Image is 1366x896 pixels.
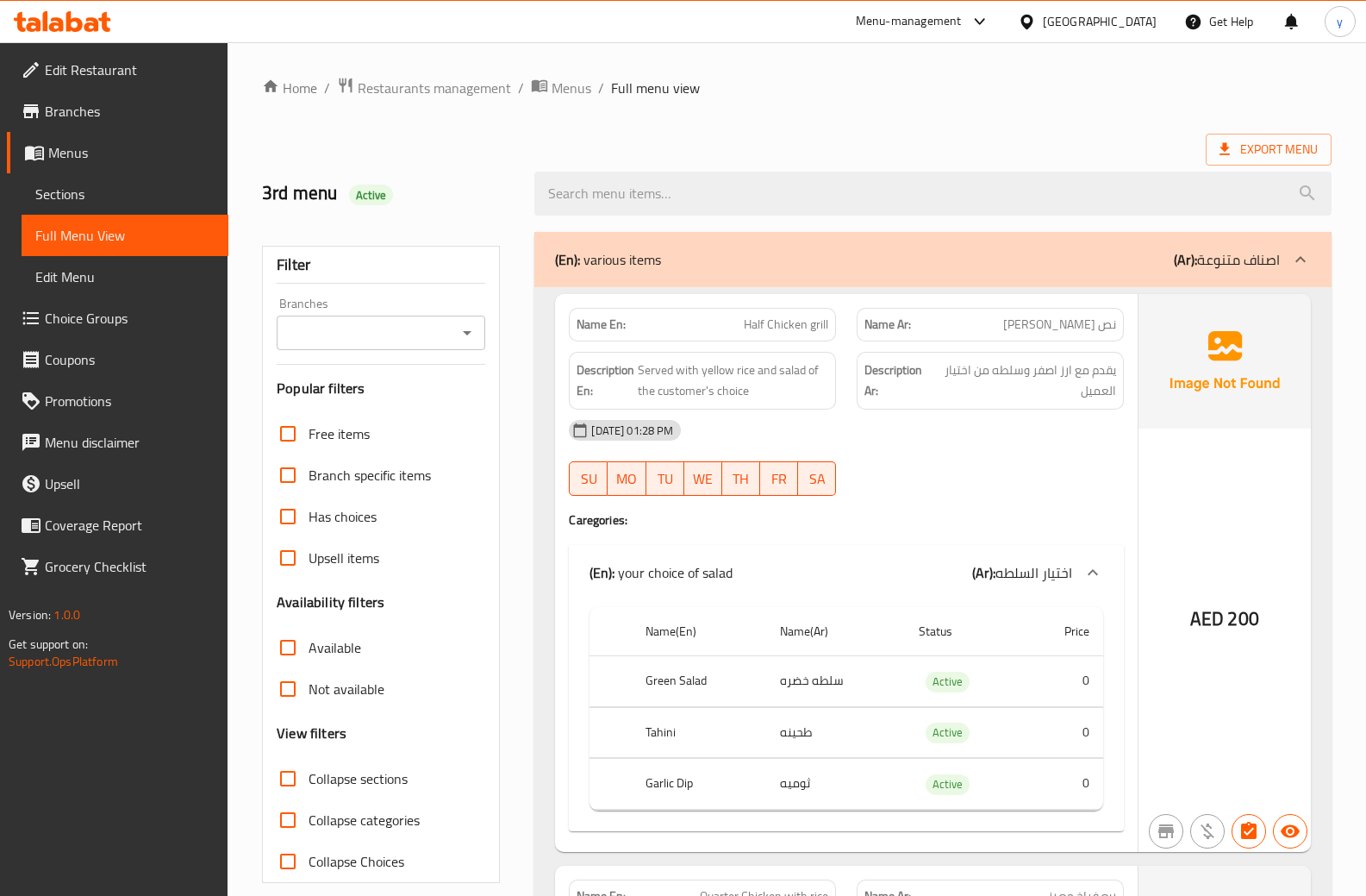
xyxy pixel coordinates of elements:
span: Restaurants management [358,78,511,98]
img: Ae5nvW7+0k+MAAAAAElFTkSuQmCC [1138,294,1311,429]
span: [DATE] 01:28 PM [584,423,680,439]
button: Has choices [1232,814,1266,849]
a: Menus [531,77,591,99]
table: choices table [589,607,1103,811]
nav: breadcrumb [262,77,1332,99]
a: Edit Restaurant [7,49,228,91]
span: WE [691,467,715,492]
span: Active [926,723,970,742]
span: Export Menu [1206,134,1332,166]
span: 200 [1227,602,1258,636]
b: (Ar): [972,560,995,586]
a: Sections [22,173,228,215]
span: Choice Groups [45,308,215,329]
span: SU [577,467,601,492]
span: Branch specific items [309,465,431,486]
span: Active [926,774,970,794]
strong: Name Ar: [864,316,911,334]
span: يقدم مع ارز اصفر وسلطه من اختيار العميل [932,360,1116,402]
button: SA [798,461,836,496]
h3: Availability filters [277,592,384,612]
th: Name(Ar) [766,607,905,656]
a: Promotions [7,380,228,422]
h4: Caregories: [569,511,1124,529]
th: Green Salad [632,656,766,707]
span: Collapse categories [309,810,420,830]
h3: View filters [277,724,346,743]
div: Menu-management [856,11,962,32]
h2: 3rd menu [262,180,514,206]
span: Coverage Report [45,515,215,536]
a: Grocery Checklist [7,546,228,587]
span: Menus [48,142,215,163]
td: سلطه خضره [766,656,905,707]
input: search [534,172,1332,216]
a: Branches [7,91,228,132]
button: WE [684,461,722,496]
div: Active [926,774,970,795]
div: Active [349,185,394,205]
div: Filter [277,247,485,284]
button: Not branch specific item [1149,814,1183,849]
span: Has choices [309,506,377,527]
span: TH [729,467,753,492]
span: Edit Menu [35,266,215,287]
strong: Name En: [577,316,626,334]
button: FR [760,461,798,496]
button: TU [646,461,684,496]
button: Available [1273,814,1307,849]
a: Menus [7,132,228,173]
span: Available [309,637,361,658]
th: Price [1023,607,1102,656]
button: Purchased item [1190,814,1225,849]
span: MO [614,467,639,492]
th: Status [905,607,1024,656]
p: various items [555,249,661,270]
span: Active [926,672,970,692]
td: طحينه [766,707,905,758]
span: Sections [35,184,215,204]
td: 0 [1023,759,1102,810]
a: Coverage Report [7,504,228,546]
div: Active [926,672,970,692]
th: Garlic Dip [632,759,766,810]
span: Get support on: [9,633,88,655]
span: Upsell items [309,548,379,568]
div: (En): various items(Ar):اصناف متنوعة [534,232,1332,287]
span: FR [767,467,791,492]
span: Version: [9,604,51,626]
span: TU [653,467,677,492]
span: Promotions [45,391,215,411]
span: نص [PERSON_NAME] [1003,316,1116,334]
td: ثوميه [766,759,905,810]
td: 0 [1023,707,1102,758]
div: (En): various items(Ar):اصناف متنوعة [569,600,1124,831]
b: (En): [589,560,614,586]
p: your choice of salad [589,562,733,583]
b: (Ar): [1174,247,1197,273]
span: Grocery Checklist [45,556,215,577]
li: / [324,78,330,98]
div: Active [926,723,970,743]
div: [GEOGRAPHIC_DATA] [1043,12,1157,31]
button: SU [569,461,608,496]
a: Menu disclaimer [7,422,228,463]
h3: Popular filters [277,379,485,398]
b: (En): [555,247,580,273]
strong: Description En: [577,360,634,402]
span: Upsell [45,473,215,494]
a: Coupons [7,339,228,380]
li: / [598,78,604,98]
span: Collapse Choices [309,851,404,872]
span: Free items [309,423,370,444]
th: Tahini [632,707,766,758]
span: Not available [309,679,384,699]
span: Menus [552,78,591,98]
span: AED [1190,602,1224,636]
li: / [518,78,524,98]
span: Export Menu [1219,139,1318,160]
span: SA [805,467,829,492]
a: Choice Groups [7,298,228,339]
span: Coupons [45,349,215,370]
span: y [1337,12,1343,31]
